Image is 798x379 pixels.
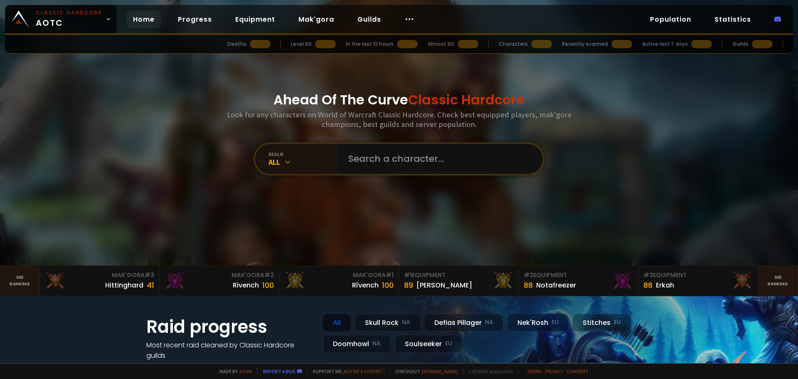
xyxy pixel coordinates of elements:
[536,280,576,290] div: Notafreezer
[552,318,559,327] small: EU
[273,90,525,110] h1: Ahead Of The Curve
[656,280,674,290] div: Erkah
[344,368,385,374] a: Buy me a coffee
[408,90,525,109] span: Classic Hardcore
[638,266,758,296] a: #3Equipment88Erkah
[614,318,621,327] small: EU
[463,368,513,374] span: v. d752d5 - production
[229,11,282,28] a: Equipment
[146,361,200,371] a: See all progress
[428,40,454,48] div: Almost 60
[402,318,410,327] small: NA
[507,314,569,332] div: Nek'Rosh
[36,9,102,29] span: AOTC
[5,5,116,33] a: Classic HardcoreAOTC
[524,271,633,280] div: Equipment
[566,368,589,374] a: Consent
[445,339,452,348] small: EU
[351,11,388,28] a: Guilds
[323,335,391,353] div: Doomhowl
[643,271,753,280] div: Equipment
[404,271,412,279] span: # 1
[268,157,338,167] div: All
[323,314,351,332] div: All
[519,266,638,296] a: #2Equipment88Notafreezer
[214,368,252,374] span: Made by
[382,280,394,291] div: 100
[404,271,513,280] div: Equipment
[171,11,219,28] a: Progress
[268,151,338,157] div: realm
[279,266,399,296] a: Mak'Gora#1Rîvench100
[390,368,458,374] span: Checkout
[394,335,463,353] div: Soulseeker
[343,144,533,174] input: Search a character...
[732,40,749,48] div: Guilds
[386,271,394,279] span: # 1
[352,280,379,290] div: Rîvench
[642,40,688,48] div: Active last 7 days
[45,271,154,280] div: Mak'Gora
[346,40,394,48] div: In the last 12 hours
[643,271,653,279] span: # 3
[40,266,160,296] a: Mak'Gora#3Hittinghard41
[643,280,653,291] div: 88
[147,280,154,291] div: 41
[758,266,798,296] a: Seeranking
[643,11,698,28] a: Population
[404,280,413,291] div: 89
[160,266,279,296] a: Mak'Gora#2Rivench100
[233,280,259,290] div: Rivench
[105,280,143,290] div: Hittinghard
[264,271,274,279] span: # 2
[36,9,102,17] small: Classic Hardcore
[524,271,533,279] span: # 2
[708,11,758,28] a: Statistics
[372,339,381,348] small: NA
[292,11,341,28] a: Mak'gora
[165,271,274,280] div: Mak'Gora
[416,280,472,290] div: [PERSON_NAME]
[263,368,296,374] a: Report a bug
[524,280,533,291] div: 88
[572,314,631,332] div: Stitches
[284,271,394,280] div: Mak'Gora
[146,314,313,340] h1: Raid progress
[422,368,458,374] a: [DOMAIN_NAME]
[355,314,421,332] div: Skull Rock
[562,40,608,48] div: Recently scanned
[145,271,154,279] span: # 3
[146,340,313,361] h4: Most recent raid cleaned by Classic Hardcore guilds
[424,314,504,332] div: Defias Pillager
[126,11,161,28] a: Home
[224,110,574,129] h3: Look for any characters on World of Warcraft Classic Hardcore. Check best equipped players, mak'g...
[527,368,542,374] a: Terms
[545,368,563,374] a: Privacy
[307,368,385,374] span: Support me,
[399,266,519,296] a: #1Equipment89[PERSON_NAME]
[485,318,493,327] small: NA
[499,40,528,48] div: Characters
[227,40,246,48] div: Deaths
[239,368,252,374] a: a fan
[262,280,274,291] div: 100
[291,40,312,48] div: Level 60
